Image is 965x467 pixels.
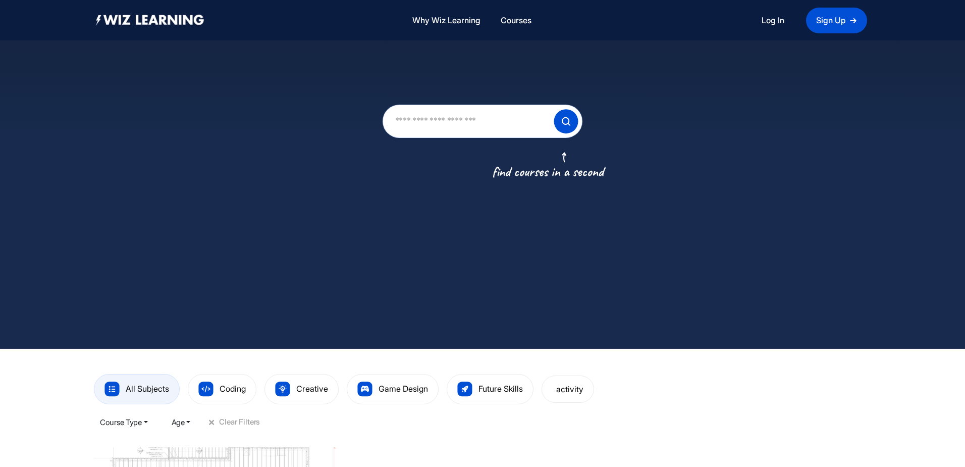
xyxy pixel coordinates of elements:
[208,418,260,427] button: +Clear Filters
[552,384,583,394] a: activity
[296,384,328,394] span: Creative
[206,416,219,429] span: +
[275,384,328,394] a: Creative
[220,384,246,394] span: Coding
[166,412,197,432] button: Age
[94,412,154,432] button: Course Type
[357,384,428,394] a: Game Design
[806,8,867,33] a: Sign Up
[497,10,535,31] a: Courses
[556,384,583,394] span: activity
[126,384,169,394] span: All Subjects
[104,384,169,394] a: All Subjects
[408,10,485,31] a: Why Wiz Learning
[478,384,523,394] span: Future Skills
[457,384,523,394] a: Future Skills
[762,14,784,27] a: Log In
[198,384,246,394] a: Coding
[379,384,428,394] span: Game Design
